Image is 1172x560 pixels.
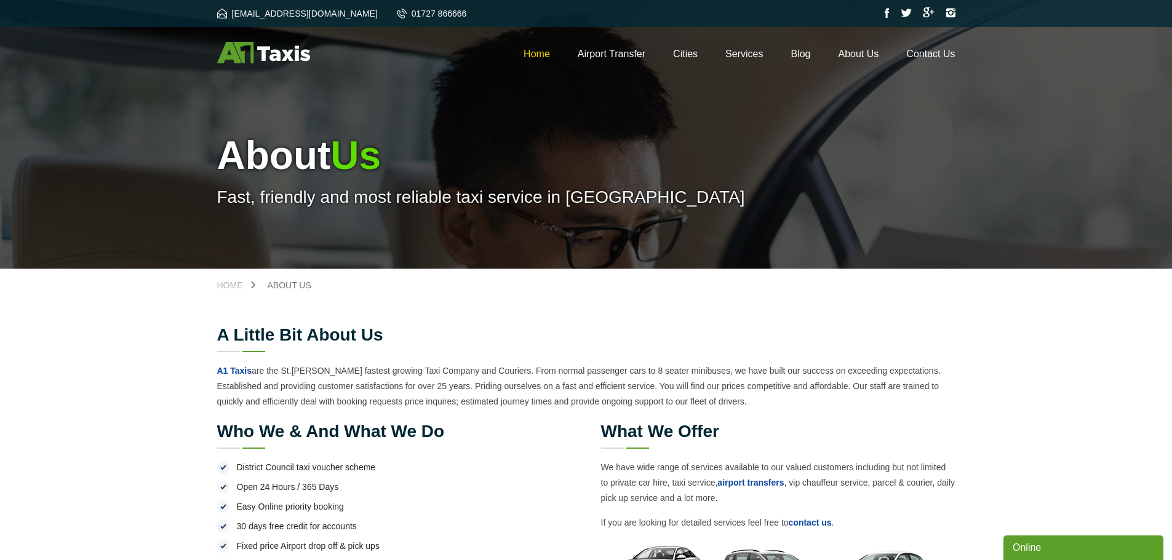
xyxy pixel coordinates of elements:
a: contact us [789,518,832,527]
img: Google Plus [923,7,935,18]
a: Services [725,49,763,59]
li: Fixed price Airport drop off & pick ups [217,538,572,553]
span: Us [330,133,381,178]
li: Open 24 Hours / 365 Days [217,479,572,494]
h2: A little bit about us [217,326,955,344]
p: Fast, friendly and most reliable taxi service in [GEOGRAPHIC_DATA] [217,187,955,207]
a: About Us [839,49,879,59]
img: Instagram [946,8,955,18]
p: If you are looking for detailed services feel free to . [601,515,955,530]
p: are the St.[PERSON_NAME] fastest growing Taxi Company and Couriers. From normal passenger cars to... [217,363,955,409]
a: A1 Taxis [217,366,252,376]
img: Twitter [901,9,912,17]
a: Contact Us [906,49,955,59]
a: airport transfers [717,478,784,487]
img: A1 Taxis St Albans LTD [217,42,310,63]
a: Home [217,281,255,290]
a: Cities [673,49,698,59]
h2: What we offer [601,423,955,440]
img: Facebook [885,8,890,18]
li: Easy Online priority booking [217,499,572,514]
a: 01727 866666 [397,9,467,18]
iframe: chat widget [1003,533,1166,560]
a: About Us [255,281,324,290]
a: Blog [791,49,810,59]
a: Airport Transfer [578,49,645,59]
a: [EMAIL_ADDRESS][DOMAIN_NAME] [217,9,378,18]
a: Home [524,49,550,59]
h2: Who we & and what we do [217,423,572,440]
li: 30 days free credit for accounts [217,519,572,534]
p: We have wide range of services available to our valued customers including but not limited to pri... [601,460,955,506]
li: District Council taxi voucher scheme [217,460,572,475]
h1: About [217,133,955,178]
